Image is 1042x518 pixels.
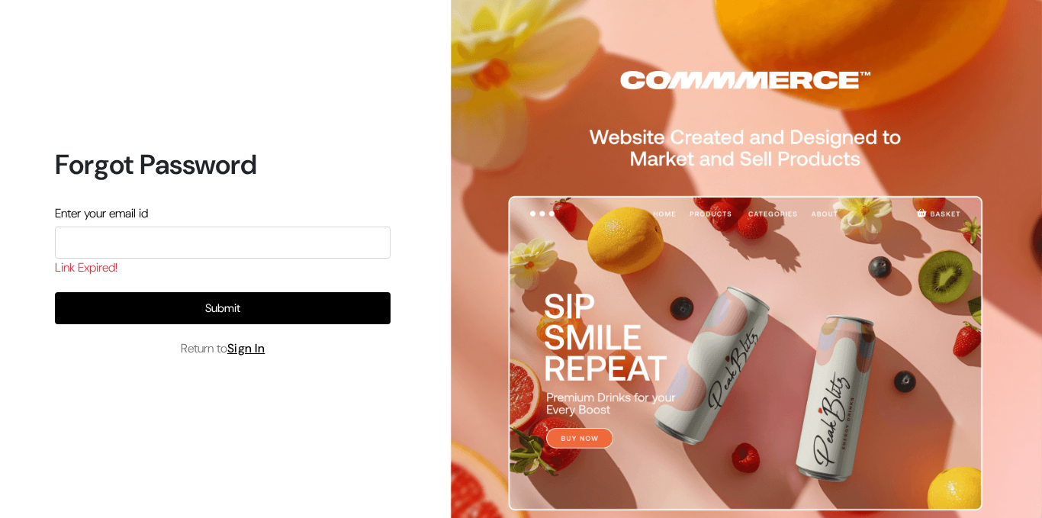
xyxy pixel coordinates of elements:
[55,148,391,181] h1: Forgot Password
[55,259,391,277] div: Link Expired!
[181,339,265,358] span: Return to
[227,340,265,356] a: Sign In
[55,204,148,223] label: Enter your email id
[55,292,391,324] button: Submit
